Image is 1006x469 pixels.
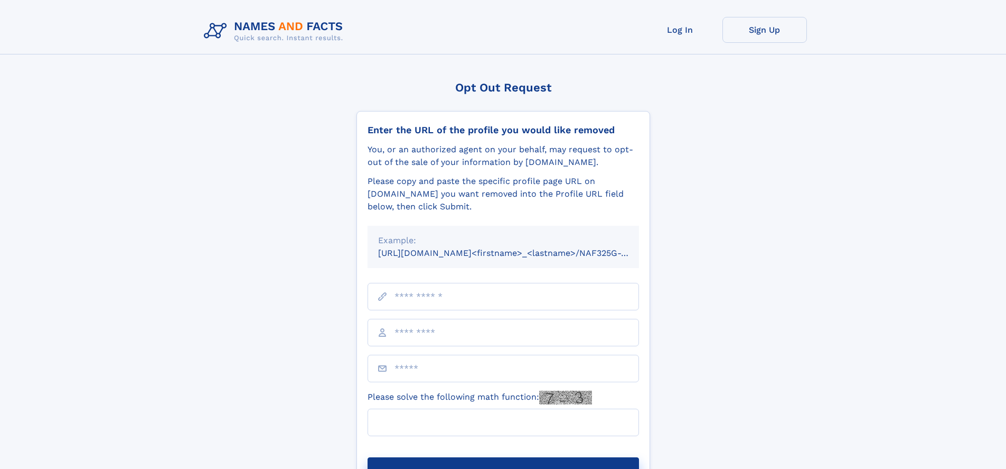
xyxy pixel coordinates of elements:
[200,17,352,45] img: Logo Names and Facts
[378,234,628,247] div: Example:
[722,17,807,43] a: Sign Up
[368,175,639,213] div: Please copy and paste the specific profile page URL on [DOMAIN_NAME] you want removed into the Pr...
[378,248,659,258] small: [URL][DOMAIN_NAME]<firstname>_<lastname>/NAF325G-xxxxxxxx
[368,124,639,136] div: Enter the URL of the profile you would like removed
[368,391,592,404] label: Please solve the following math function:
[356,81,650,94] div: Opt Out Request
[368,143,639,169] div: You, or an authorized agent on your behalf, may request to opt-out of the sale of your informatio...
[638,17,722,43] a: Log In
